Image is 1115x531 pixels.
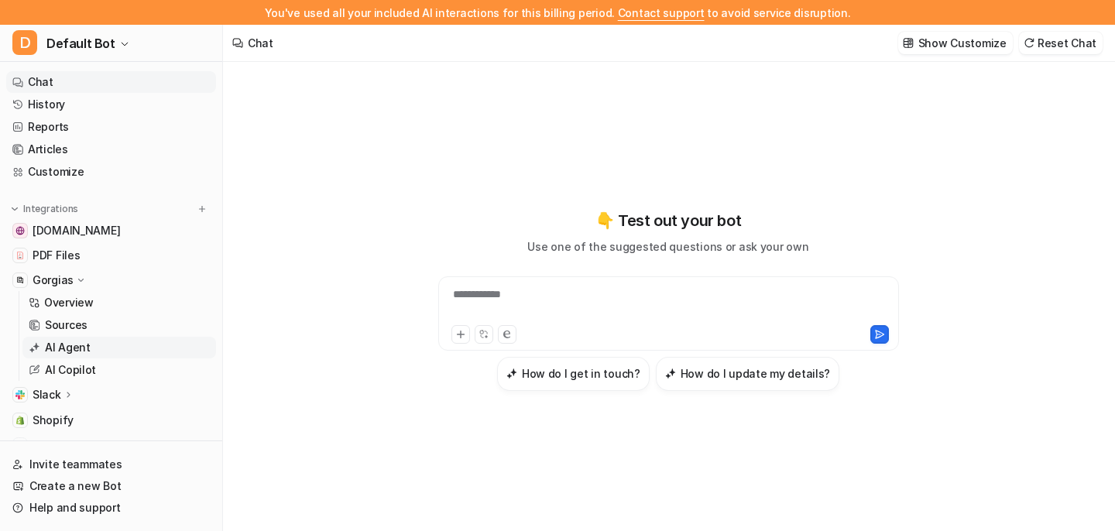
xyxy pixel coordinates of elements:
a: Reports [6,116,216,138]
a: Create a new Bot [6,475,216,497]
button: How do I get in touch?How do I get in touch? [497,357,650,391]
img: How do I update my details? [665,368,676,379]
a: Help and support [6,497,216,519]
a: AI Copilot [22,359,216,381]
a: Customize [6,161,216,183]
p: Gorgias [33,272,74,288]
img: reset [1024,37,1034,49]
a: help.years.com[DOMAIN_NAME] [6,220,216,242]
img: PDF Files [15,251,25,260]
p: Overview [44,295,94,310]
button: Reset Chat [1019,32,1103,54]
a: Sources [22,314,216,336]
a: Invite teammates [6,454,216,475]
img: Gorgias [15,276,25,285]
img: expand menu [9,204,20,214]
p: Slack [33,387,61,403]
img: menu_add.svg [197,204,208,214]
span: Contact support [618,6,705,19]
img: Slack [15,390,25,399]
a: Explore all integrations [6,434,216,456]
button: Show Customize [898,32,1013,54]
span: PDF Files [33,248,80,263]
img: explore all integrations [12,437,28,453]
p: Use one of the suggested questions or ask your own [527,238,808,255]
a: Articles [6,139,216,160]
span: Explore all integrations [33,433,210,457]
a: Overview [22,292,216,313]
span: Default Bot [46,33,115,54]
div: Chat [248,35,273,51]
img: How do I get in touch? [506,368,517,379]
span: [DOMAIN_NAME] [33,223,120,238]
p: Show Customize [918,35,1007,51]
span: D [12,30,37,55]
p: AI Copilot [45,362,96,378]
a: History [6,94,216,115]
img: help.years.com [15,226,25,235]
a: Chat [6,71,216,93]
p: 👇 Test out your bot [595,209,741,232]
h3: How do I get in touch? [522,365,640,382]
p: AI Agent [45,340,91,355]
span: Shopify [33,413,74,428]
p: Integrations [23,203,78,215]
img: customize [903,37,914,49]
img: Shopify [15,416,25,425]
button: Integrations [6,201,83,217]
p: Sources [45,317,87,333]
a: AI Agent [22,337,216,358]
h3: How do I update my details? [681,365,830,382]
button: How do I update my details?How do I update my details? [656,357,839,391]
a: ShopifyShopify [6,409,216,431]
a: PDF FilesPDF Files [6,245,216,266]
